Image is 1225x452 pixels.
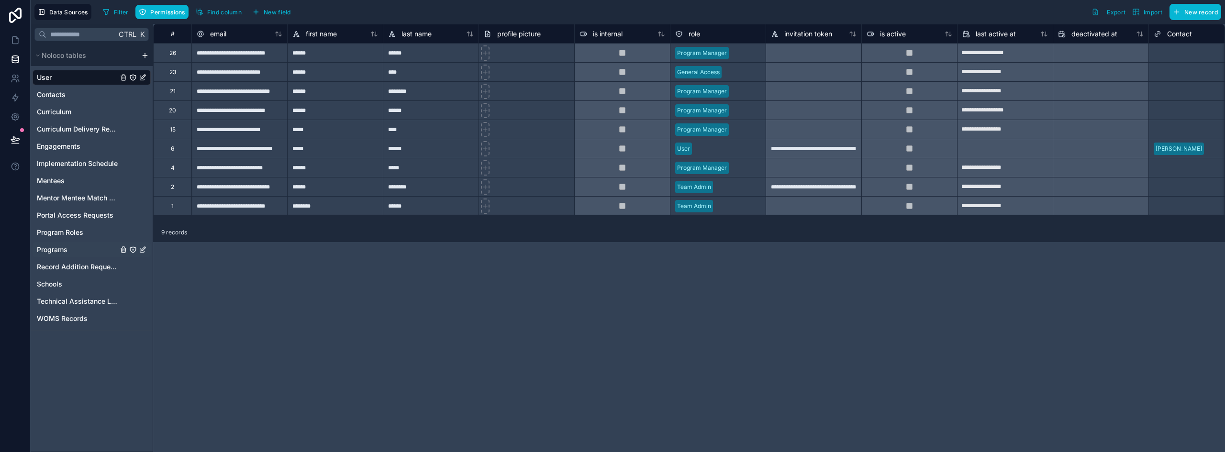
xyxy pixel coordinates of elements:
[1071,29,1117,39] span: deactivated at
[171,183,174,191] div: 2
[677,49,727,57] div: Program Manager
[264,9,291,16] span: New field
[1166,4,1221,20] a: New record
[171,164,175,172] div: 4
[161,30,184,37] div: #
[1156,144,1202,153] div: [PERSON_NAME]
[677,144,690,153] div: User
[1129,4,1166,20] button: Import
[677,68,720,77] div: General Access
[49,9,88,16] span: Data Sources
[1088,4,1129,20] button: Export
[169,68,176,76] div: 23
[170,126,176,133] div: 15
[249,5,294,19] button: New field
[677,202,711,210] div: Team Admin
[169,49,176,57] div: 26
[118,28,137,40] span: Ctrl
[169,107,176,114] div: 20
[150,9,185,16] span: Permissions
[135,5,188,19] button: Permissions
[497,29,541,39] span: profile picture
[1107,9,1125,16] span: Export
[192,5,245,19] button: Find column
[99,5,132,19] button: Filter
[210,29,226,39] span: email
[784,29,832,39] span: invitation token
[976,29,1016,39] span: last active at
[207,9,242,16] span: Find column
[139,31,145,38] span: K
[171,145,174,153] div: 6
[677,87,727,96] div: Program Manager
[1144,9,1162,16] span: Import
[1167,29,1192,39] span: Contact
[1169,4,1221,20] button: New record
[135,5,192,19] a: Permissions
[677,164,727,172] div: Program Manager
[161,229,187,236] span: 9 records
[677,125,727,134] div: Program Manager
[170,88,176,95] div: 21
[593,29,623,39] span: is internal
[1184,9,1218,16] span: New record
[171,202,174,210] div: 1
[401,29,432,39] span: last name
[689,29,700,39] span: role
[34,4,91,20] button: Data Sources
[306,29,337,39] span: first name
[114,9,129,16] span: Filter
[677,183,711,191] div: Team Admin
[880,29,906,39] span: is active
[677,106,727,115] div: Program Manager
